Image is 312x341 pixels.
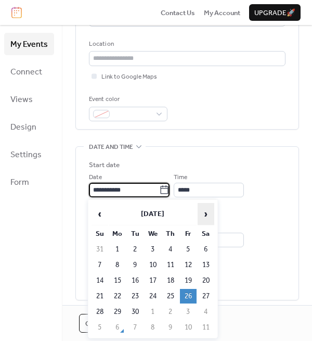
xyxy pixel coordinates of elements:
[174,172,187,183] span: Time
[4,143,54,166] a: Settings
[109,320,126,335] td: 6
[127,289,144,304] td: 23
[162,320,179,335] td: 9
[198,242,214,257] td: 6
[162,289,179,304] td: 25
[109,305,126,319] td: 29
[254,8,295,18] span: Upgrade 🚀
[127,305,144,319] td: 30
[92,242,108,257] td: 31
[145,289,161,304] td: 24
[180,305,197,319] td: 3
[145,320,161,335] td: 8
[180,273,197,288] td: 19
[145,242,161,257] td: 3
[10,92,33,108] span: Views
[4,171,54,193] a: Form
[92,305,108,319] td: 28
[79,314,119,333] button: Cancel
[85,319,112,329] span: Cancel
[145,273,161,288] td: 17
[180,320,197,335] td: 10
[109,273,126,288] td: 15
[162,226,179,241] th: Th
[4,88,54,110] a: Views
[161,7,195,18] a: Contact Us
[162,305,179,319] td: 2
[162,242,179,257] td: 4
[127,226,144,241] th: Tu
[10,174,29,191] span: Form
[10,36,48,53] span: My Events
[109,258,126,272] td: 8
[89,39,283,49] div: Location
[109,289,126,304] td: 22
[198,258,214,272] td: 13
[89,142,133,153] span: Date and time
[127,242,144,257] td: 2
[180,242,197,257] td: 5
[145,305,161,319] td: 1
[92,258,108,272] td: 7
[180,258,197,272] td: 12
[4,116,54,138] a: Design
[109,242,126,257] td: 1
[198,305,214,319] td: 4
[109,203,197,225] th: [DATE]
[198,226,214,241] th: Sa
[92,226,108,241] th: Su
[198,289,214,304] td: 27
[204,7,240,18] a: My Account
[92,289,108,304] td: 21
[180,226,197,241] th: Fr
[109,226,126,241] th: Mo
[92,320,108,335] td: 5
[10,147,42,163] span: Settings
[161,8,195,18] span: Contact Us
[89,160,120,170] div: Start date
[198,204,214,224] span: ›
[249,4,301,21] button: Upgrade🚀
[10,64,42,80] span: Connect
[198,320,214,335] td: 11
[89,172,102,183] span: Date
[92,204,108,224] span: ‹
[101,72,157,82] span: Link to Google Maps
[4,60,54,83] a: Connect
[198,273,214,288] td: 20
[180,289,197,304] td: 26
[127,258,144,272] td: 9
[127,273,144,288] td: 16
[127,320,144,335] td: 7
[145,226,161,241] th: We
[204,8,240,18] span: My Account
[92,273,108,288] td: 14
[11,7,22,18] img: logo
[10,119,36,135] span: Design
[145,258,161,272] td: 10
[89,94,165,105] div: Event color
[162,258,179,272] td: 11
[4,33,54,55] a: My Events
[162,273,179,288] td: 18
